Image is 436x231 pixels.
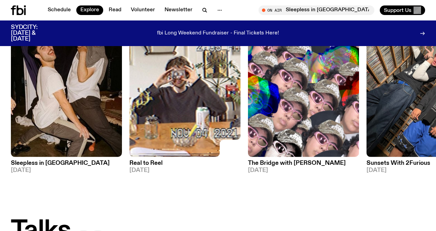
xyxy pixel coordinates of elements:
[384,7,411,13] span: Support Us
[11,160,122,166] h3: Sleepless in [GEOGRAPHIC_DATA]
[248,157,359,173] a: The Bridge with [PERSON_NAME][DATE]
[11,168,122,173] span: [DATE]
[44,5,75,15] a: Schedule
[11,25,54,42] h3: SYDCITY: [DATE] & [DATE]
[160,5,197,15] a: Newsletter
[380,5,425,15] button: Support Us
[105,5,125,15] a: Read
[127,5,159,15] a: Volunteer
[11,9,122,157] img: Marcus Whale is on the left, bent to his knees and arching back with a gleeful look his face He i...
[11,157,122,173] a: Sleepless in [GEOGRAPHIC_DATA][DATE]
[129,160,240,166] h3: Real to Reel
[248,168,359,173] span: [DATE]
[259,5,374,15] button: On AirSleepless in [GEOGRAPHIC_DATA]
[76,5,103,15] a: Explore
[129,168,240,173] span: [DATE]
[157,30,279,37] p: fbi Long Weekend Fundraiser - Final Tickets Here!
[129,157,240,173] a: Real to Reel[DATE]
[248,160,359,166] h3: The Bridge with [PERSON_NAME]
